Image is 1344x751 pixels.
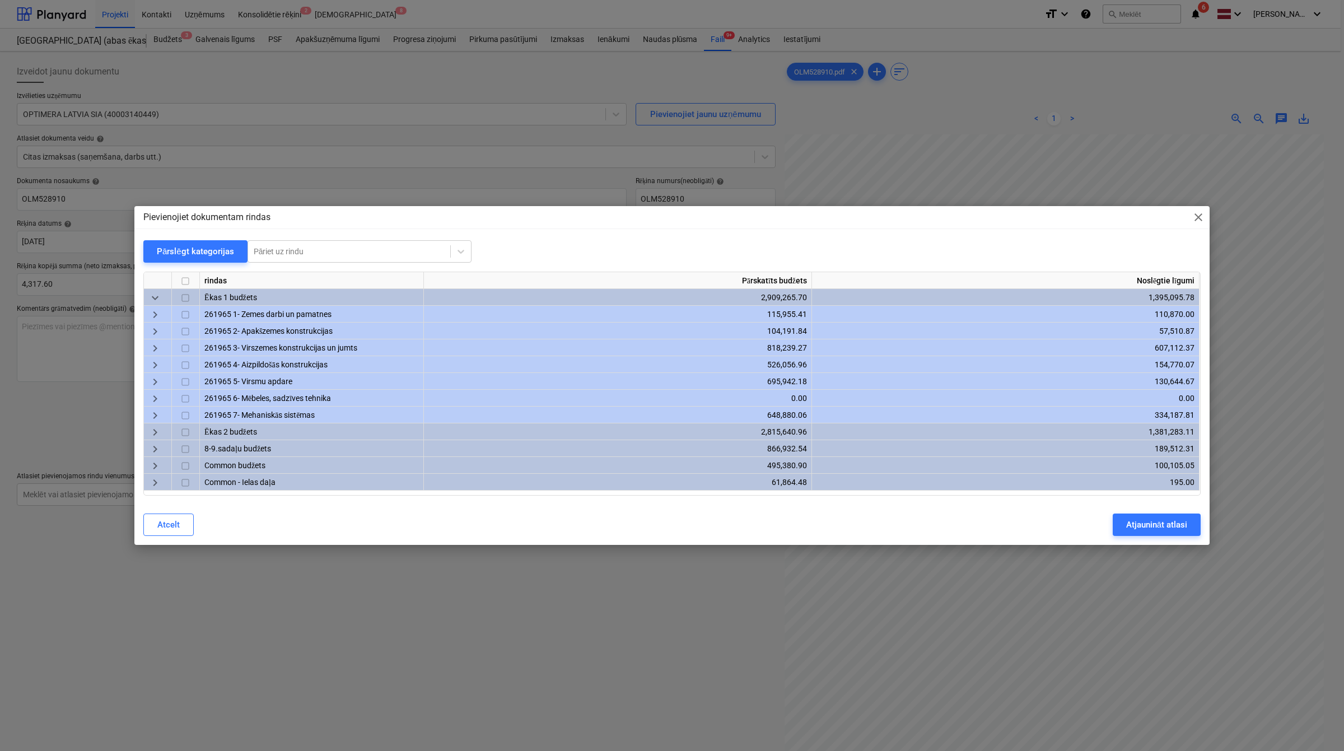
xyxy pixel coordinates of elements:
[148,342,162,356] span: keyboard_arrow_right
[148,460,162,473] span: keyboard_arrow_right
[148,309,162,322] span: keyboard_arrow_right
[1288,697,1344,751] iframe: Chat Widget
[816,373,1194,390] div: 130,644.67
[1113,514,1201,536] button: Atjaunināt atlasi
[148,477,162,490] span: keyboard_arrow_right
[812,272,1200,289] div: Noslēgtie līgumi
[428,373,807,390] div: 695,942.18
[428,306,807,323] div: 115,955.41
[428,423,807,440] div: 2,815,640.96
[204,310,332,319] span: 261965 1- Zemes darbi un pamatnes
[816,390,1194,407] div: 0.00
[816,323,1194,339] div: 57,510.87
[816,407,1194,423] div: 334,187.81
[204,394,331,403] span: 261965 6- Mēbeles, sadzīves tehnika
[428,440,807,457] div: 866,932.54
[428,289,807,306] div: 2,909,265.70
[816,457,1194,474] div: 100,105.05
[428,474,807,491] div: 61,864.48
[816,356,1194,373] div: 154,770.07
[143,240,248,263] button: Pārslēgt kategorijas
[143,211,270,224] p: Pievienojiet dokumentam rindas
[148,443,162,456] span: keyboard_arrow_right
[816,306,1194,323] div: 110,870.00
[148,376,162,389] span: keyboard_arrow_right
[204,444,271,453] span: 8-9.sadaļu budžets
[148,393,162,406] span: keyboard_arrow_right
[204,343,357,352] span: 261965 3- Virszemes konstrukcijas un jumts
[816,423,1194,440] div: 1,381,283.11
[204,377,292,386] span: 261965 5- Virsmu apdare
[148,409,162,423] span: keyboard_arrow_right
[428,356,807,373] div: 526,056.96
[148,359,162,372] span: keyboard_arrow_right
[204,461,265,470] span: Common budžets
[148,426,162,440] span: keyboard_arrow_right
[816,289,1194,306] div: 1,395,095.78
[1126,517,1187,532] div: Atjaunināt atlasi
[1192,211,1205,224] span: close
[204,360,328,369] span: 261965 4- Aizpildošās konstrukcijas
[428,407,807,423] div: 648,880.06
[428,457,807,474] div: 495,380.90
[148,292,162,305] span: keyboard_arrow_down
[204,411,315,419] span: 261965 7- Mehaniskās sistēmas
[428,339,807,356] div: 818,239.27
[204,478,276,487] span: Common - Ielas daļa
[157,517,180,532] div: Atcelt
[157,244,234,259] div: Pārslēgt kategorijas
[424,272,812,289] div: Pārskatīts budžets
[204,427,257,436] span: Ēkas 2 budžets
[816,339,1194,356] div: 607,112.37
[428,390,807,407] div: 0.00
[200,272,424,289] div: rindas
[428,323,807,339] div: 104,191.84
[816,440,1194,457] div: 189,512.31
[143,514,194,536] button: Atcelt
[816,474,1194,491] div: 195.00
[148,325,162,339] span: keyboard_arrow_right
[204,326,333,335] span: 261965 2- Apakšzemes konstrukcijas
[204,293,257,302] span: Ēkas 1 budžets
